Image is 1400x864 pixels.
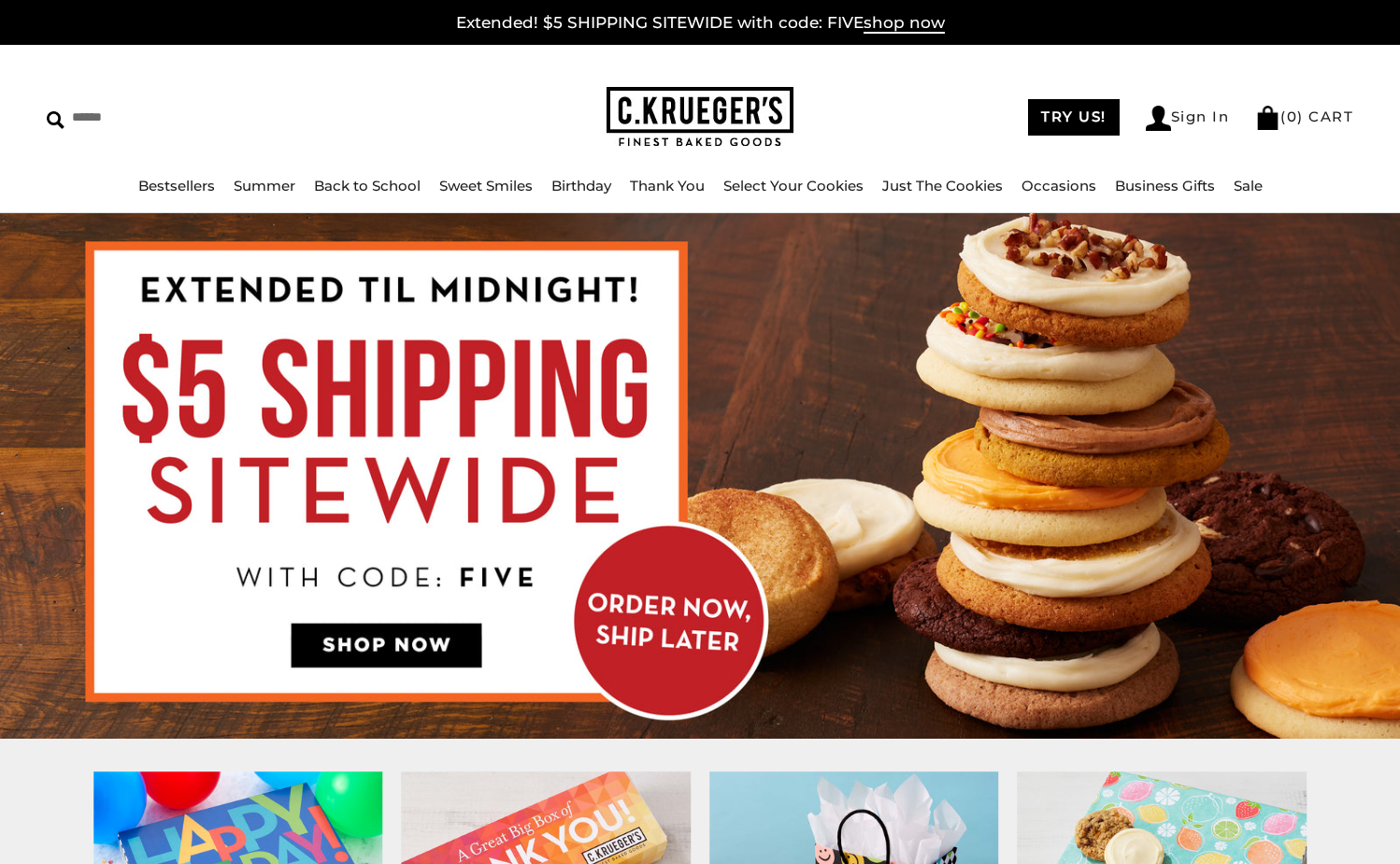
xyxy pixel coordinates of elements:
[630,177,705,194] a: Thank You
[456,13,945,34] a: Extended! $5 SHIPPING SITEWIDE with code: FIVEshop now
[15,793,193,849] iframe: Sign Up via Text for Offers
[47,111,64,129] img: Search
[882,177,1003,194] a: Just The Cookies
[1028,99,1120,136] a: TRY US!
[607,87,793,148] img: C.KRUEGER'S
[864,13,945,34] span: shop now
[47,103,356,132] input: Search
[1287,108,1298,125] span: 0
[1146,106,1171,131] img: Account
[1021,177,1096,194] a: Occasions
[439,177,533,194] a: Sweet Smiles
[1115,177,1215,194] a: Business Gifts
[138,177,215,194] a: Bestsellers
[1234,177,1263,194] a: Sale
[551,177,611,194] a: Birthday
[314,177,421,194] a: Back to School
[1255,108,1353,125] a: (0) CART
[1255,106,1280,130] img: Bag
[234,177,295,194] a: Summer
[1146,106,1230,131] a: Sign In
[723,177,864,194] a: Select Your Cookies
